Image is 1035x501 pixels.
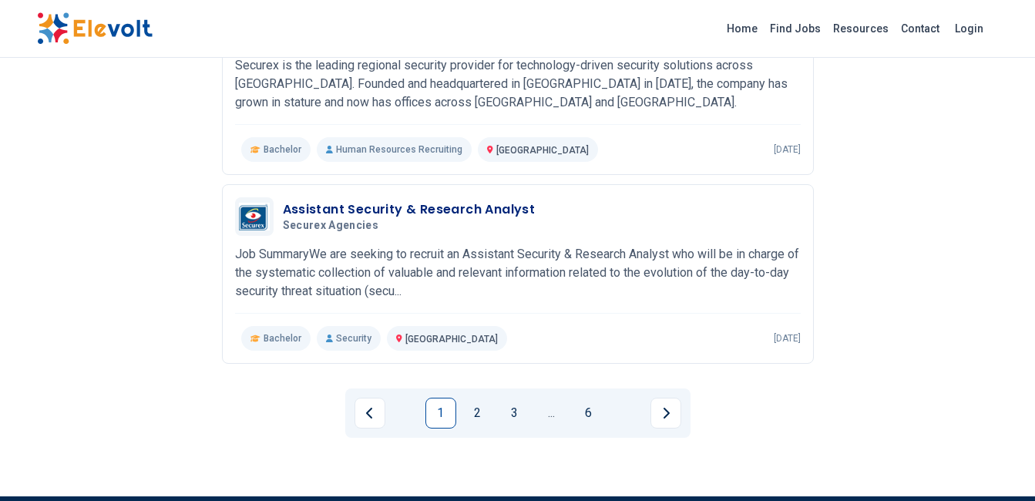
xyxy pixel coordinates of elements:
a: Resources [827,16,895,41]
a: Page 3 [499,398,530,429]
a: Login [946,13,993,44]
a: Contact [895,16,946,41]
a: Next page [650,398,681,429]
p: [DATE] [774,332,801,345]
p: [DATE] [774,143,801,156]
span: Bachelor [264,332,301,345]
a: Jump forward [536,398,567,429]
a: Page 2 [462,398,493,429]
iframe: Chat Widget [958,427,1035,501]
span: Bachelor [264,143,301,156]
p: Security [317,326,381,351]
span: Securex Agencies [283,219,379,233]
img: Elevolt [37,12,153,45]
span: [GEOGRAPHIC_DATA] [405,334,498,345]
img: Securex Agencies [239,203,270,231]
h3: Assistant Security & Research Analyst [283,200,536,219]
a: Previous page [355,398,385,429]
span: [GEOGRAPHIC_DATA] [496,145,589,156]
p: Human Resources Recruiting [317,137,472,162]
ul: Pagination [355,398,681,429]
p: Securex is the leading regional security provider for technology-driven security solutions across... [235,56,801,112]
a: Page 6 [573,398,604,429]
a: Securex AgenciesAssistant Security & Research AnalystSecurex AgenciesJob SummaryWe are seeking to... [235,197,801,351]
iframe: Advertisement [838,22,999,484]
iframe: Advertisement [37,22,197,484]
a: Securex AgenciesHuman Resource AssistantSecurex AgenciesSecurex is the leading regional security ... [235,8,801,162]
a: Find Jobs [764,16,827,41]
p: Job SummaryWe are seeking to recruit an Assistant Security & Research Analyst who will be in char... [235,245,801,301]
a: Home [721,16,764,41]
a: Page 1 is your current page [425,398,456,429]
